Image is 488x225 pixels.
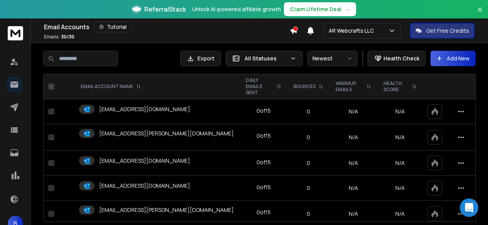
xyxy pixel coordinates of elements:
td: N/A [329,176,377,201]
p: HEALTH SCORE [383,80,409,93]
p: N/A [382,159,418,167]
div: 0 of 15 [257,208,271,216]
button: Newest [307,51,358,66]
button: Claim Lifetime Deal→ [284,2,356,16]
p: N/A [382,184,418,192]
td: N/A [329,99,377,124]
p: Emails : [44,34,74,40]
div: 0 of 15 [257,132,271,140]
p: [EMAIL_ADDRESS][DOMAIN_NAME] [99,182,190,190]
p: 0 [292,210,325,218]
p: [EMAIL_ADDRESS][PERSON_NAME][DOMAIN_NAME] [99,130,234,137]
button: Health Check [368,51,426,66]
p: [EMAIL_ADDRESS][PERSON_NAME][DOMAIN_NAME] [99,206,234,214]
span: → [344,5,350,13]
p: WARMUP EMAILS [336,80,363,93]
p: Unlock AI-powered affiliate growth [192,5,281,13]
span: 30 / 30 [61,33,74,40]
div: Email Accounts [44,22,290,32]
div: 0 of 15 [257,158,271,166]
div: EMAIL ACCOUNT NAME [81,83,141,90]
p: AR Webcrafts LLC [329,27,377,35]
td: N/A [329,151,377,176]
div: Open Intercom Messenger [460,198,478,217]
button: Add New [431,51,476,66]
p: N/A [382,210,418,218]
button: Tutorial [94,22,132,32]
p: Get Free Credits [426,27,469,35]
div: 0 of 15 [257,107,271,115]
p: 0 [292,184,325,192]
button: Get Free Credits [410,23,474,38]
p: [EMAIL_ADDRESS][DOMAIN_NAME] [99,157,190,165]
p: Health Check [383,55,419,62]
button: Export [180,51,221,66]
p: 0 [292,108,325,115]
p: DAILY EMAILS SENT [246,77,274,96]
div: 0 of 15 [257,183,271,191]
p: 0 [292,133,325,141]
p: N/A [382,108,418,115]
p: [EMAIL_ADDRESS][DOMAIN_NAME] [99,105,190,113]
button: Close banner [475,5,485,23]
p: All Statuses [245,55,287,62]
p: N/A [382,133,418,141]
td: N/A [329,124,377,151]
span: ReferralStack [144,5,186,14]
p: 0 [292,159,325,167]
p: BOUNCES [294,83,316,90]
